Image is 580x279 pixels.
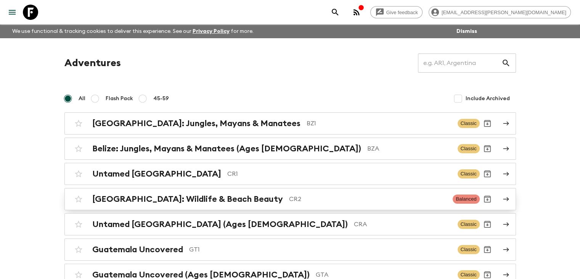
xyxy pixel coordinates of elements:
h2: [GEOGRAPHIC_DATA]: Jungles, Mayans & Manatees [92,118,300,128]
a: Untamed [GEOGRAPHIC_DATA] (Ages [DEMOGRAPHIC_DATA])CRAClassicArchive [64,213,516,235]
h2: Untamed [GEOGRAPHIC_DATA] (Ages [DEMOGRAPHIC_DATA]) [92,219,348,229]
input: e.g. AR1, Argentina [418,52,501,74]
span: Classic [458,220,480,229]
h2: Untamed [GEOGRAPHIC_DATA] [92,169,221,179]
p: CR2 [289,195,447,204]
span: Give feedback [382,10,422,15]
span: Balanced [453,195,479,204]
div: [EMAIL_ADDRESS][PERSON_NAME][DOMAIN_NAME] [429,6,571,18]
span: Classic [458,169,480,178]
p: We use functional & tracking cookies to deliver this experience. See our for more. [9,24,257,38]
span: Classic [458,245,480,254]
span: [EMAIL_ADDRESS][PERSON_NAME][DOMAIN_NAME] [437,10,570,15]
button: Archive [480,217,495,232]
p: CRA [354,220,451,229]
a: [GEOGRAPHIC_DATA]: Jungles, Mayans & ManateesBZ1ClassicArchive [64,112,516,135]
a: Privacy Policy [193,29,230,34]
a: Untamed [GEOGRAPHIC_DATA]CR1ClassicArchive [64,163,516,185]
button: Archive [480,116,495,131]
span: Include Archived [466,95,510,102]
button: search adventures [328,5,343,20]
p: BZ1 [307,119,451,128]
a: Belize: Jungles, Mayans & Manatees (Ages [DEMOGRAPHIC_DATA])BZAClassicArchive [64,138,516,160]
h2: Guatemala Uncovered [92,245,183,255]
button: Archive [480,141,495,156]
p: CR1 [227,169,451,178]
h1: Adventures [64,55,121,71]
button: Dismiss [455,26,479,37]
button: Archive [480,166,495,182]
button: Archive [480,191,495,207]
button: Archive [480,242,495,257]
span: Classic [458,119,480,128]
h2: [GEOGRAPHIC_DATA]: Wildlife & Beach Beauty [92,194,283,204]
button: menu [5,5,20,20]
span: All [79,95,85,102]
h2: Belize: Jungles, Mayans & Manatees (Ages [DEMOGRAPHIC_DATA]) [92,144,361,154]
a: Guatemala UncoveredGT1ClassicArchive [64,238,516,261]
span: Flash Pack [106,95,133,102]
p: GT1 [189,245,451,254]
span: Classic [458,144,480,153]
a: Give feedback [370,6,423,18]
p: BZA [367,144,451,153]
span: 45-59 [153,95,169,102]
a: [GEOGRAPHIC_DATA]: Wildlife & Beach BeautyCR2BalancedArchive [64,188,516,210]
